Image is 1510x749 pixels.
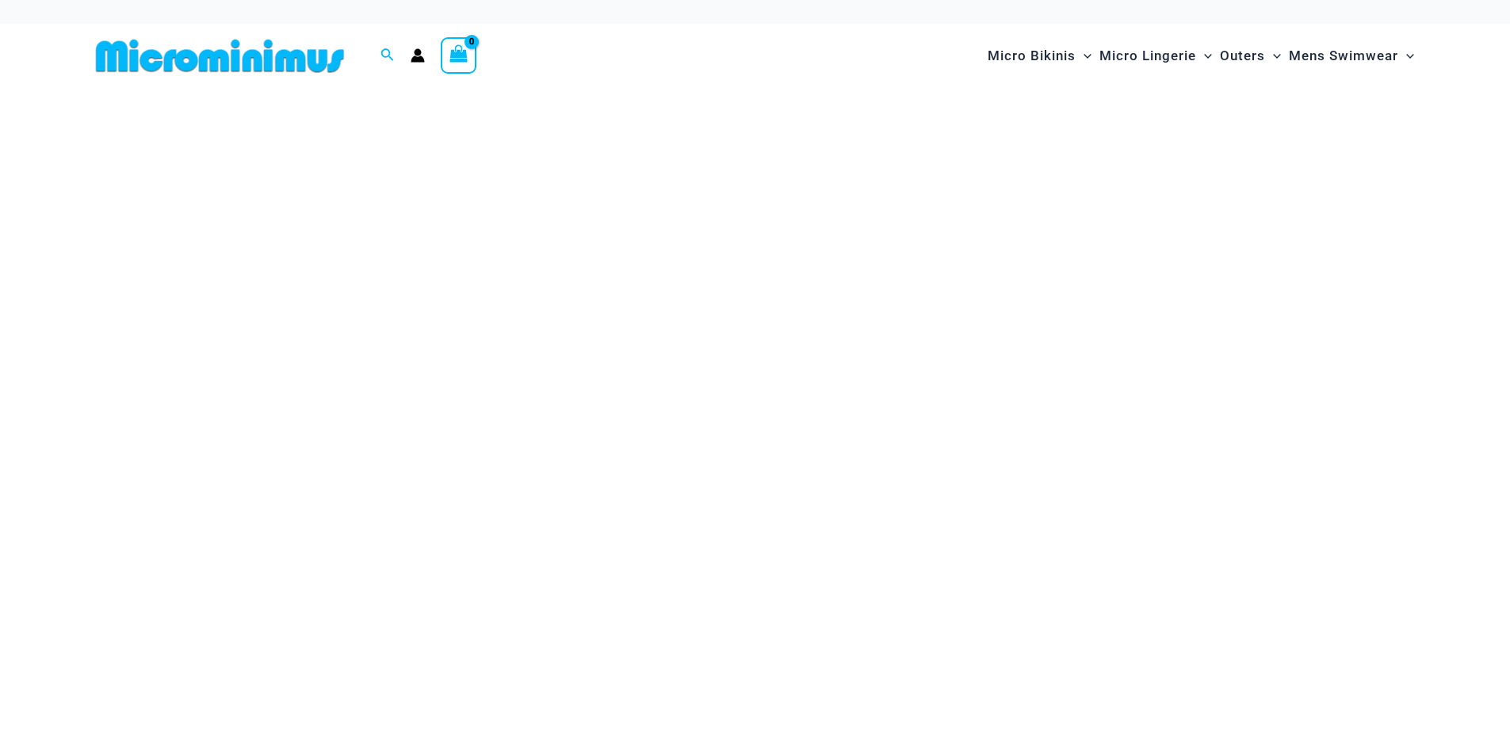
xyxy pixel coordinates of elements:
[441,37,477,74] a: View Shopping Cart, empty
[1265,36,1281,76] span: Menu Toggle
[1220,36,1265,76] span: Outers
[411,48,425,63] a: Account icon link
[1216,32,1285,80] a: OutersMenu ToggleMenu Toggle
[984,32,1095,80] a: Micro BikinisMenu ToggleMenu Toggle
[380,46,395,66] a: Search icon link
[90,38,350,74] img: MM SHOP LOGO FLAT
[1398,36,1414,76] span: Menu Toggle
[1099,36,1196,76] span: Micro Lingerie
[1289,36,1398,76] span: Mens Swimwear
[981,29,1421,82] nav: Site Navigation
[1285,32,1418,80] a: Mens SwimwearMenu ToggleMenu Toggle
[1196,36,1212,76] span: Menu Toggle
[988,36,1076,76] span: Micro Bikinis
[1095,32,1216,80] a: Micro LingerieMenu ToggleMenu Toggle
[1076,36,1091,76] span: Menu Toggle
